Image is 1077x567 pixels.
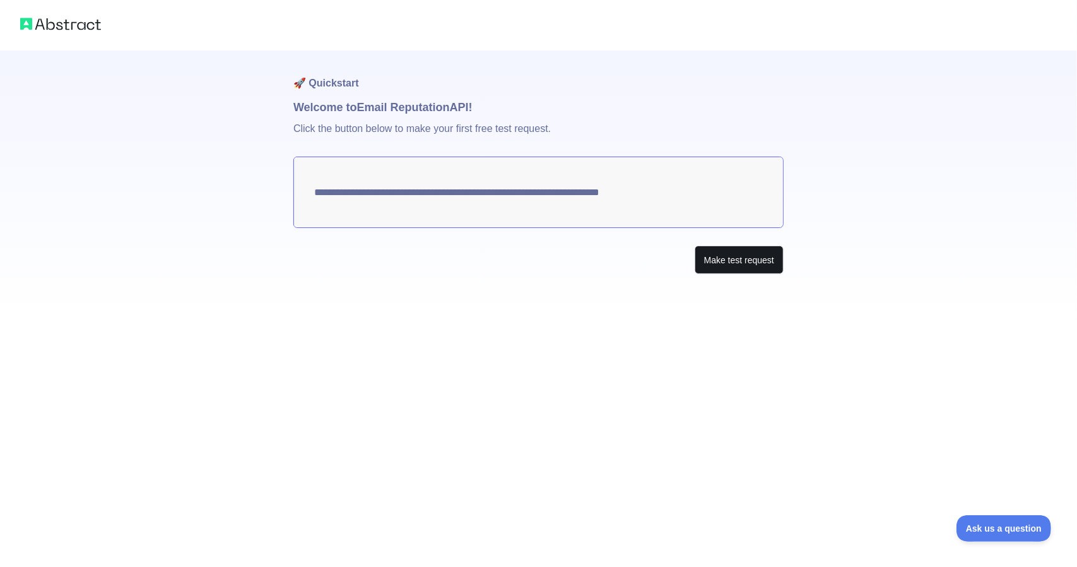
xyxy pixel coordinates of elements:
img: Abstract logo [20,15,101,33]
iframe: Toggle Customer Support [956,515,1052,542]
button: Make test request [695,246,784,274]
h1: 🚀 Quickstart [293,51,784,98]
p: Click the button below to make your first free test request. [293,116,784,157]
h1: Welcome to Email Reputation API! [293,98,784,116]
